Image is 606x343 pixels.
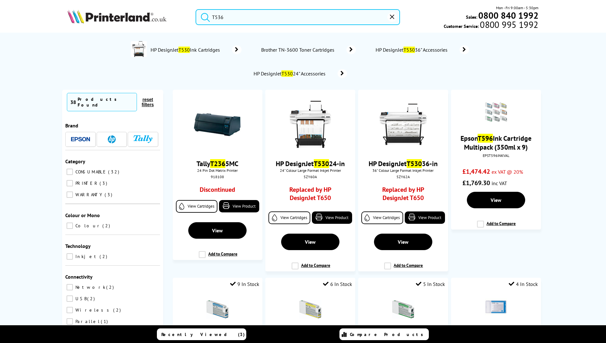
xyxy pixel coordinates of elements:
[230,281,259,287] div: 9 In Stock
[184,185,251,197] div: Discontinued
[477,221,516,233] label: Add to Compare
[74,284,106,290] span: Network
[270,174,350,179] div: 5ZY60A
[477,12,538,18] a: 0800 840 1992
[100,254,109,259] span: 2
[478,134,493,143] mark: T596
[492,169,523,175] span: ex VAT @ 20%
[67,295,73,302] input: USB 2
[253,70,328,77] span: HP DesignJet 24" Accessories
[478,10,538,21] b: 0800 840 1992
[379,101,427,148] img: HP-T530-36-FrontFacing-Small.jpg
[101,319,109,324] span: 1
[150,41,242,58] a: HP DesignJetT530Ink Cartridges
[369,159,438,168] a: HP DesignJetT53036-in
[212,227,223,234] span: View
[261,45,356,54] a: Brother TN-3600 Toner Cartridges
[176,168,259,173] span: 24 Pin Dot Matrix Printer
[416,281,445,287] div: 5 In Stock
[113,307,122,313] span: 2
[261,47,337,53] span: Brother TN-3600 Toner Cartridges
[102,223,112,229] span: 2
[323,281,352,287] div: 6 In Stock
[67,223,73,229] input: Colour 2
[462,179,490,187] span: £1,769.30
[67,180,73,186] input: PRINTER 3
[206,298,229,320] img: Epson-SP7900-Cyan-700-Small.gif
[462,167,490,176] span: £1,474.42
[444,22,538,29] span: Customer Service:
[361,168,445,173] span: 36" Colour Large Format Inkjet Printer
[108,169,121,175] span: 32
[405,211,445,224] a: View Product
[466,14,477,20] span: Sales:
[197,159,238,168] a: TallyT2365MC
[374,234,432,250] a: View
[67,318,73,325] input: Parallel 1
[74,169,107,175] span: CONSUMABLE
[479,22,538,28] span: 0800 995 1992
[375,45,469,54] a: HP DesignJetT53036" Accessories
[65,158,85,165] span: Category
[299,298,321,320] img: Epson-SP7900-Yellow-350-Small.gif
[496,5,538,11] span: Mon - Fri 9:00am - 5:30pm
[467,192,525,208] a: View
[312,211,352,224] a: View Product
[131,41,147,57] img: 5ZY60A-conspage.jpg
[339,328,429,340] a: Compare Products
[268,168,352,173] span: 24" Colour Large Format Inkjet Printer
[67,284,73,290] input: Network 2
[287,101,334,148] img: HP-T530-FrontFacing-Small.jpg
[74,319,100,324] span: Parallel
[87,296,96,301] span: 2
[100,180,109,186] span: 3
[74,192,104,197] span: WARRANTY
[133,135,152,143] img: Tally
[461,134,532,152] a: EpsonT596Ink Cartridge Multipack (350ml x 9)
[305,239,316,245] span: View
[106,284,115,290] span: 2
[157,328,246,340] a: Recently Viewed (3)
[361,211,403,224] a: View Cartridges
[67,169,73,175] input: CONSUMABLE 32
[485,298,507,315] img: Untitled-89803.gif
[491,197,501,203] span: View
[65,243,91,249] span: Technology
[67,307,73,313] input: Wireless 2
[363,174,443,179] div: 5ZY62A
[485,101,507,123] img: Epson-WT7900-Ink-Multipack-Small.gif
[276,159,345,168] a: HP DesignJetT53024-in
[375,47,450,53] span: HP DesignJet 36" Accessories
[407,159,422,168] mark: T530
[137,97,158,107] button: reset filters
[65,212,100,218] span: Colour or Mono
[177,174,258,179] div: 918108
[65,122,78,129] span: Brand
[74,254,99,259] span: Inkjet
[194,101,241,148] img: 2365-2380-Serial-Printer-thumb.jpg
[74,223,102,229] span: Colour
[176,200,217,213] a: View Cartridges
[105,192,114,197] span: 3
[74,296,87,301] span: USB
[219,200,259,212] a: View Product
[370,185,437,205] a: Replaced by HP DesignJet T650
[281,70,293,77] mark: T530
[210,159,225,168] mark: T236
[71,137,90,142] img: Epson
[392,298,414,320] img: Epson-SP7900-Green-350-Small.gif
[188,222,247,239] a: View
[70,99,76,105] span: 38
[277,185,344,205] a: Replaced by HP DesignJet T650
[67,253,73,260] input: Inkjet 2
[161,332,245,337] span: Recently Viewed (3)
[150,47,222,53] span: HP DesignJet Ink Cartridges
[108,135,116,143] img: HP
[384,262,423,275] label: Add to Compare
[292,262,330,275] label: Add to Compare
[398,239,409,245] span: View
[67,191,73,198] input: WARRANTY 3
[492,180,507,186] span: inc VAT
[268,211,310,224] a: View Cartridges
[74,180,99,186] span: PRINTER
